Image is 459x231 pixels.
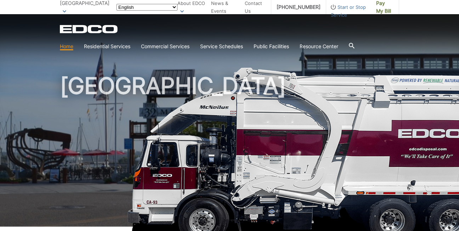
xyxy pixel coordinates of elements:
[60,43,73,50] a: Home
[117,4,177,11] select: Select a language
[200,43,243,50] a: Service Schedules
[300,43,338,50] a: Resource Center
[60,74,399,230] h1: [GEOGRAPHIC_DATA]
[84,43,130,50] a: Residential Services
[254,43,289,50] a: Public Facilities
[141,43,189,50] a: Commercial Services
[60,25,119,33] a: EDCD logo. Return to the homepage.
